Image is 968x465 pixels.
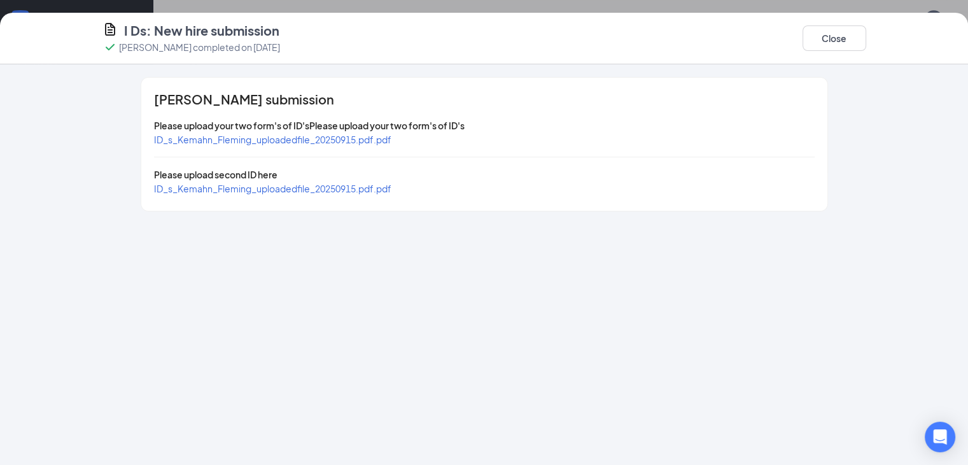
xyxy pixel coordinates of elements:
[102,22,118,37] svg: CustomFormIcon
[154,183,391,194] a: ID_s_Kemahn_Fleming_uploadedfile_20250915.pdf.pdf
[154,93,334,106] span: [PERSON_NAME] submission
[119,41,280,54] p: [PERSON_NAME] completed on [DATE]
[154,169,277,180] span: Please upload second ID here
[925,422,955,452] div: Open Intercom Messenger
[154,134,391,145] a: ID_s_Kemahn_Fleming_uploadedfile_20250915.pdf.pdf
[154,120,465,131] span: Please upload your two form's of ID'sPlease upload your two form's of ID's
[803,25,866,51] button: Close
[124,22,279,39] h4: I Ds: New hire submission
[102,39,118,55] svg: Checkmark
